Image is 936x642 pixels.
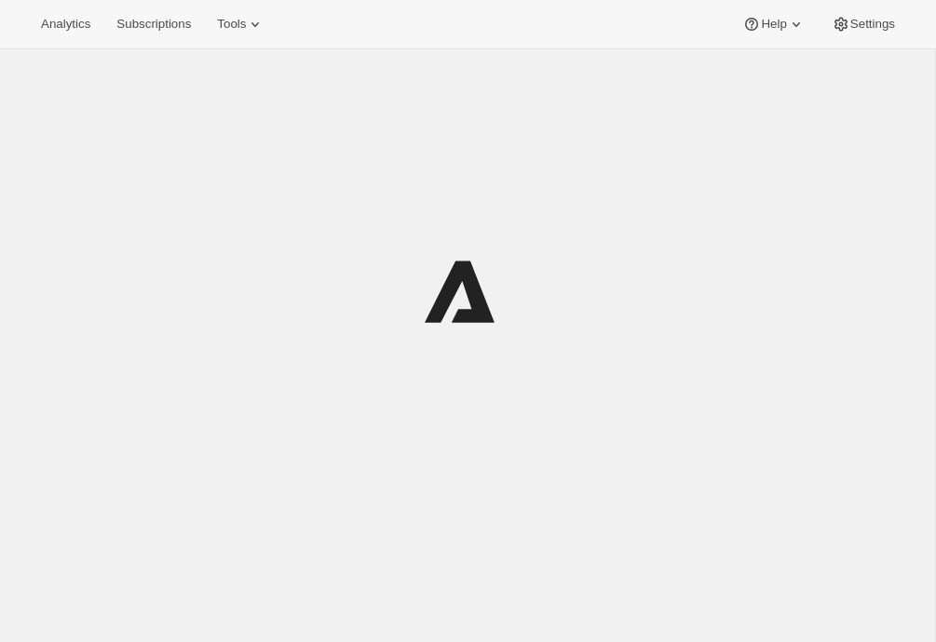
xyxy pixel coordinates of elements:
[105,11,202,37] button: Subscriptions
[41,17,90,32] span: Analytics
[731,11,816,37] button: Help
[821,11,906,37] button: Settings
[116,17,191,32] span: Subscriptions
[30,11,102,37] button: Analytics
[206,11,276,37] button: Tools
[217,17,246,32] span: Tools
[761,17,786,32] span: Help
[850,17,895,32] span: Settings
